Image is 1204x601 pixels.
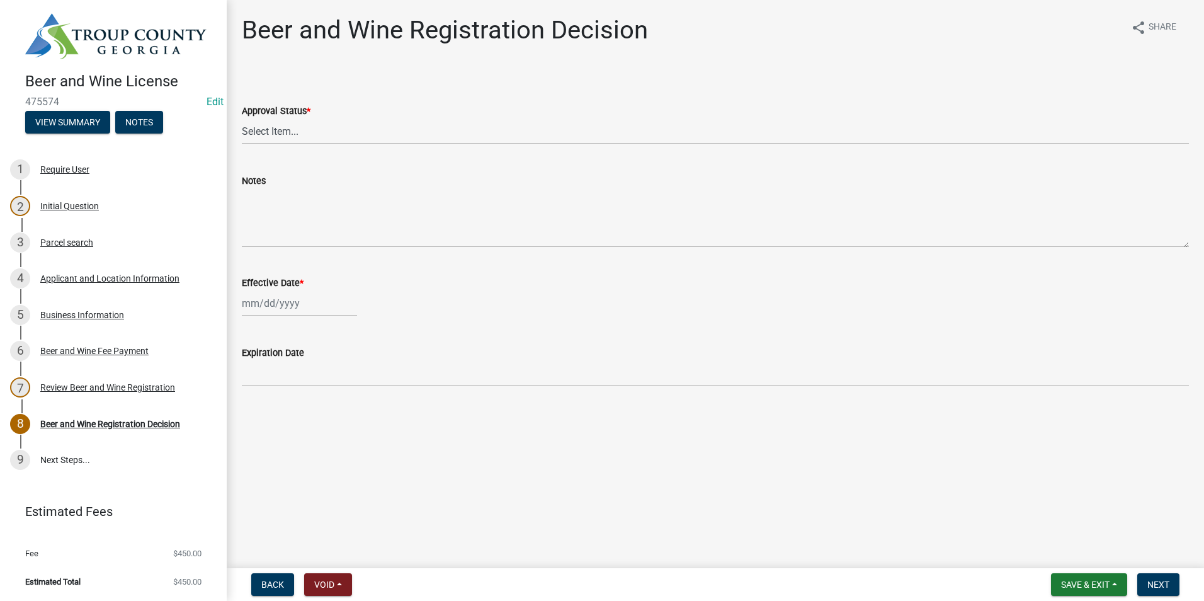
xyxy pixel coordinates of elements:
span: 475574 [25,96,202,108]
span: Fee [25,549,38,558]
span: Void [314,580,334,590]
button: Next [1137,573,1179,596]
label: Expiration Date [242,349,304,358]
button: Void [304,573,352,596]
div: 5 [10,305,30,325]
div: Beer and Wine Registration Decision [40,420,180,428]
h1: Beer and Wine Registration Decision [242,15,648,45]
wm-modal-confirm: Summary [25,118,110,128]
div: 6 [10,341,30,361]
h4: Beer and Wine License [25,72,217,91]
a: Estimated Fees [10,499,207,524]
span: Back [261,580,284,590]
a: Edit [207,96,224,108]
span: Estimated Total [25,578,81,586]
button: Notes [115,111,163,134]
button: shareShare [1121,15,1186,40]
wm-modal-confirm: Edit Application Number [207,96,224,108]
button: View Summary [25,111,110,134]
div: Beer and Wine Fee Payment [40,346,149,355]
wm-modal-confirm: Notes [115,118,163,128]
div: Business Information [40,311,124,319]
div: Review Beer and Wine Registration [40,383,175,392]
div: Parcel search [40,238,93,247]
label: Effective Date [242,279,304,288]
input: mm/dd/yyyy [242,290,357,316]
span: Next [1147,580,1169,590]
div: 4 [10,268,30,289]
div: Require User [40,165,89,174]
i: share [1131,20,1146,35]
div: 2 [10,196,30,216]
label: Approval Status [242,107,310,116]
div: Applicant and Location Information [40,274,179,283]
span: Save & Exit [1061,580,1110,590]
div: Initial Question [40,202,99,210]
div: 7 [10,377,30,398]
img: Troup County, Georgia [25,13,207,59]
button: Save & Exit [1051,573,1127,596]
label: Notes [242,177,266,186]
div: 3 [10,232,30,253]
div: 9 [10,450,30,470]
div: 8 [10,414,30,434]
span: $450.00 [173,578,202,586]
div: 1 [10,159,30,180]
button: Back [251,573,294,596]
span: Share [1149,20,1176,35]
span: $450.00 [173,549,202,558]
